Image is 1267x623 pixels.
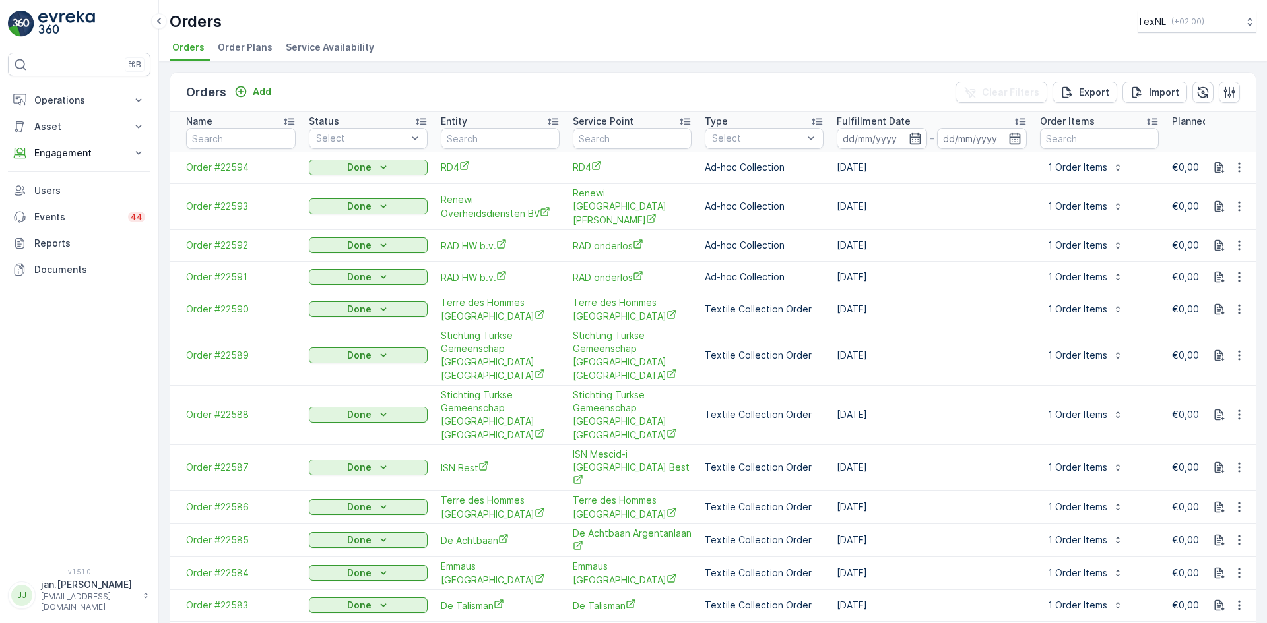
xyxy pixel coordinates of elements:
p: 1 Order Items [1048,500,1107,514]
button: TexNL(+02:00) [1138,11,1256,33]
button: 1 Order Items [1040,266,1131,287]
p: Done [347,161,372,174]
input: Search [573,128,692,149]
button: 1 Order Items [1040,496,1131,518]
a: Users [8,177,150,204]
button: 1 Order Items [1040,196,1131,217]
button: Asset [8,113,150,140]
p: Done [347,461,372,474]
a: Order #22593 [186,200,296,213]
a: Terre des Hommes Eindhoven [441,296,560,323]
button: Export [1053,82,1117,103]
a: Order #22584 [186,566,296,579]
a: RAD onderlos [573,270,692,284]
p: Service Point [573,115,633,128]
a: Events44 [8,204,150,230]
p: Fulfillment Date [837,115,911,128]
span: RAD HW b.v. [441,270,560,284]
a: De Talisman [573,599,692,612]
a: Order #22586 [186,500,296,514]
p: 1 Order Items [1048,533,1107,547]
button: 1 Order Items [1040,529,1131,550]
td: [DATE] [830,152,1033,183]
div: JJ [11,585,32,606]
p: 1 Order Items [1048,303,1107,316]
p: Ad-hoc Collection [705,200,824,213]
a: ISN Mescid-i Kuba Best [573,448,692,488]
p: 1 Order Items [1048,270,1107,283]
a: RAD HW b.v. [441,239,560,252]
p: Import [1149,86,1179,99]
a: Order #22590 [186,303,296,316]
span: Renewi [GEOGRAPHIC_DATA][PERSON_NAME] [573,187,692,227]
td: [DATE] [830,556,1033,589]
span: €0,00 [1172,409,1199,420]
span: ISN Mescid-i [GEOGRAPHIC_DATA] Best [573,448,692,488]
td: [DATE] [830,229,1033,261]
p: Reports [34,237,145,250]
button: Done [309,460,428,475]
a: Documents [8,256,150,283]
a: Stichting Turkse Gemeenschap Mevlana Eindhoven [573,329,692,382]
td: [DATE] [830,523,1033,556]
p: 1 Order Items [1048,239,1107,252]
a: De Talisman [441,599,560,612]
button: Add [229,84,276,100]
button: Done [309,499,428,515]
td: [DATE] [830,589,1033,621]
p: ( +02:00 ) [1171,16,1204,27]
p: Textile Collection Order [705,461,824,474]
a: Stichting Turkse Gemeenschap Mevlana Eindhoven [573,388,692,442]
a: Order #22588 [186,408,296,421]
a: Order #22585 [186,533,296,547]
p: Done [347,239,372,252]
button: Done [309,198,428,214]
p: Ad-hoc Collection [705,239,824,252]
button: Done [309,237,428,253]
a: ISN Best [441,461,560,475]
p: Events [34,210,120,223]
p: Name [186,115,212,128]
a: Order #22592 [186,239,296,252]
span: €0,00 [1172,239,1199,251]
span: De Achtbaan [441,533,560,547]
span: €0,00 [1172,303,1199,314]
p: 1 Order Items [1048,200,1107,213]
img: logo [8,11,34,37]
a: Stichting Turkse Gemeenschap Mevlana Eindhoven [441,329,560,382]
p: 1 Order Items [1048,599,1107,612]
span: Emmaus [GEOGRAPHIC_DATA] [573,560,692,587]
span: €0,00 [1172,349,1199,361]
span: Order #22589 [186,349,296,362]
span: Emmaus [GEOGRAPHIC_DATA] [441,560,560,587]
td: [DATE] [830,293,1033,326]
span: Service Availability [286,41,374,54]
p: Textile Collection Order [705,500,824,514]
p: Done [347,599,372,612]
p: Textile Collection Order [705,599,824,612]
button: Done [309,565,428,581]
span: €0,00 [1172,271,1199,282]
td: [DATE] [830,261,1033,293]
p: 1 Order Items [1048,161,1107,174]
button: Done [309,597,428,613]
a: Terre des Hommes Eindhoven [573,494,692,521]
a: Stichting Turkse Gemeenschap Mevlana Eindhoven [441,388,560,442]
a: De Achtbaan Argentanlaan [573,527,692,554]
span: RD4 [573,160,692,174]
p: Clear Filters [982,86,1039,99]
p: Orders [170,11,222,32]
span: €0,00 [1172,200,1199,212]
span: €0,00 [1172,501,1199,512]
p: Done [347,566,372,579]
a: Terre des Hommes Eindhoven [573,296,692,323]
button: 1 Order Items [1040,404,1131,425]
